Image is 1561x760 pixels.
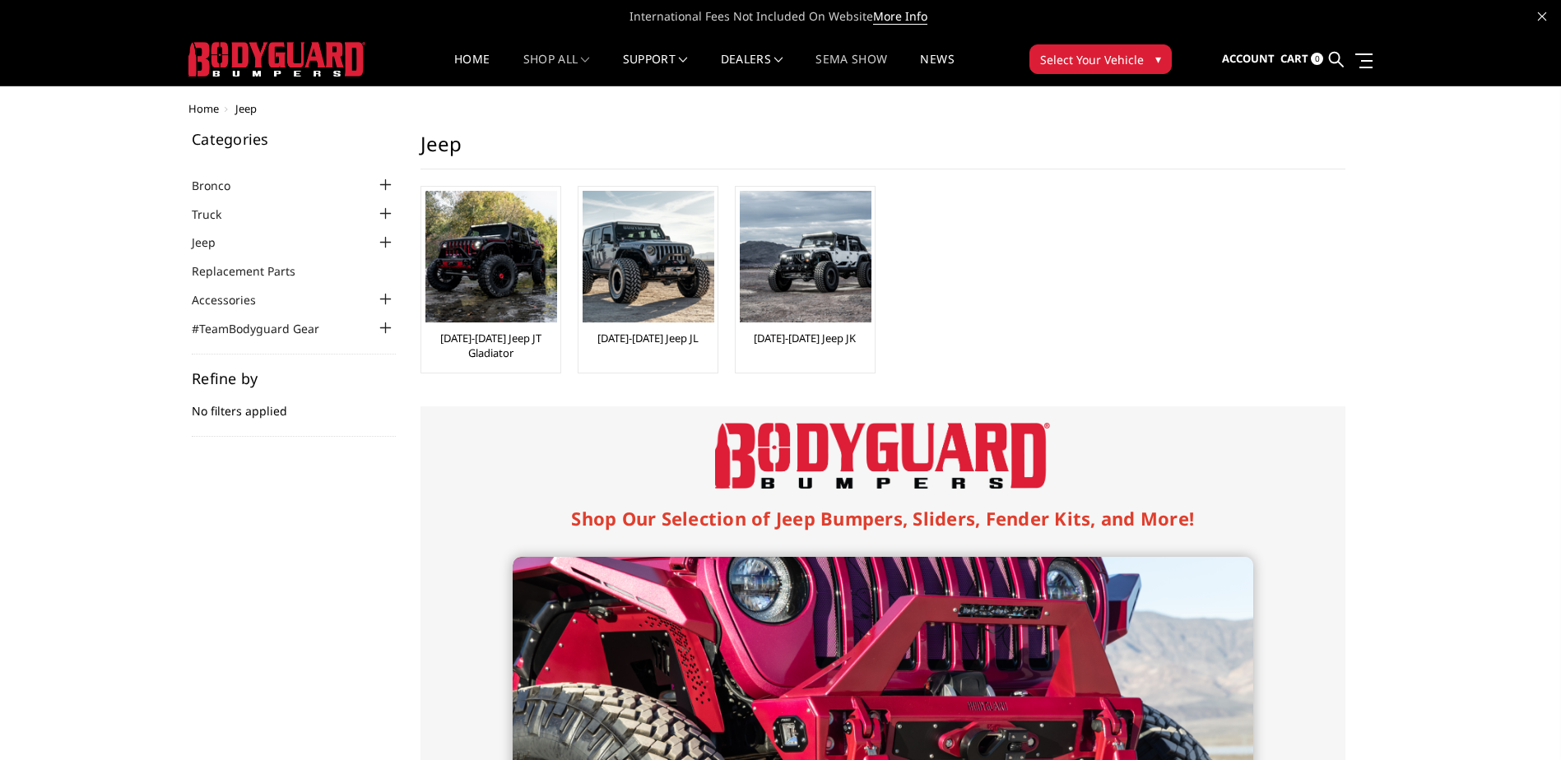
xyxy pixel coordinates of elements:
a: Home [188,101,219,116]
a: Jeep [192,234,236,251]
a: More Info [873,8,927,25]
a: Home [454,53,490,86]
img: Bodyguard Bumpers Logo [715,423,1050,489]
a: Support [623,53,688,86]
a: shop all [523,53,590,86]
iframe: Chat Widget [1479,681,1561,760]
a: Cart 0 [1280,37,1323,81]
a: Replacement Parts [192,262,316,280]
span: Account [1222,51,1275,66]
div: No filters applied [192,371,396,437]
span: ▾ [1155,50,1161,67]
h5: Refine by [192,371,396,386]
a: SEMA Show [815,53,887,86]
a: Truck [192,206,242,223]
h1: Jeep [420,132,1345,169]
button: Select Your Vehicle [1029,44,1172,74]
a: Dealers [721,53,783,86]
img: BODYGUARD BUMPERS [188,42,365,76]
h5: Categories [192,132,396,146]
span: Select Your Vehicle [1040,51,1144,68]
a: Bronco [192,177,251,194]
a: Account [1222,37,1275,81]
a: [DATE]-[DATE] Jeep JT Gladiator [425,331,556,360]
a: Accessories [192,291,276,308]
span: Jeep [235,101,257,116]
a: [DATE]-[DATE] Jeep JK [754,331,856,345]
span: Cart [1280,51,1308,66]
span: 0 [1311,53,1323,65]
a: News [920,53,954,86]
h1: Shop Our Selection of Jeep Bumpers, Sliders, Fender Kits, and More! [513,505,1253,532]
a: [DATE]-[DATE] Jeep JL [597,331,699,345]
a: #TeamBodyguard Gear [192,320,340,337]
